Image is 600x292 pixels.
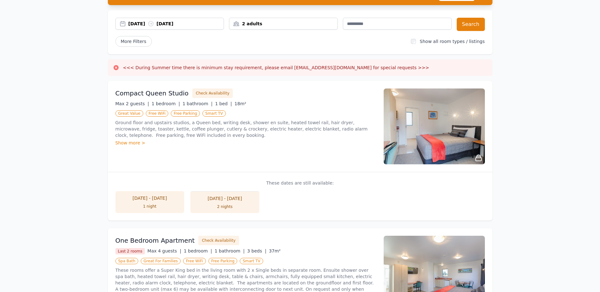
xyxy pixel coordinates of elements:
[115,36,152,47] span: More Filters
[214,248,244,253] span: 1 bathroom |
[115,89,189,98] h3: Compact Queen Studio
[141,258,181,264] span: Great For Families
[420,39,485,44] label: Show all room types / listings
[208,258,238,264] span: Free Parking
[115,110,143,117] span: Great Value
[122,204,178,209] div: 1 night
[202,110,226,117] span: Smart TV
[146,110,169,117] span: Free WiFi
[198,236,239,245] button: Check Availability
[269,248,281,253] span: 37m²
[229,21,337,27] div: 2 adults
[115,180,485,186] p: These dates are still available:
[197,195,253,202] div: [DATE] - [DATE]
[240,258,263,264] span: Smart TV
[183,258,206,264] span: Free WiFi
[184,248,212,253] span: 1 bedroom |
[234,101,246,106] span: 18m²
[457,18,485,31] button: Search
[115,248,145,254] span: Last 2 rooms
[247,248,267,253] span: 3 beds |
[122,195,178,201] div: [DATE] - [DATE]
[115,101,149,106] span: Max 2 guests |
[192,88,233,98] button: Check Availability
[128,21,224,27] div: [DATE] [DATE]
[215,101,232,106] span: 1 bed |
[197,204,253,209] div: 2 nights
[182,101,213,106] span: 1 bathroom |
[115,119,376,138] p: Ground floor and upstairs studios, a Queen bed, writing desk, shower en suite, heated towel rail,...
[115,140,376,146] div: Show more >
[115,236,195,245] h3: One Bedroom Apartment
[115,258,138,264] span: Spa Bath
[152,101,180,106] span: 1 bedroom |
[147,248,181,253] span: Max 4 guests |
[171,110,200,117] span: Free Parking
[123,64,429,71] h3: <<< During Summer time there is minimum stay requirement, please email [EMAIL_ADDRESS][DOMAIN_NAM...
